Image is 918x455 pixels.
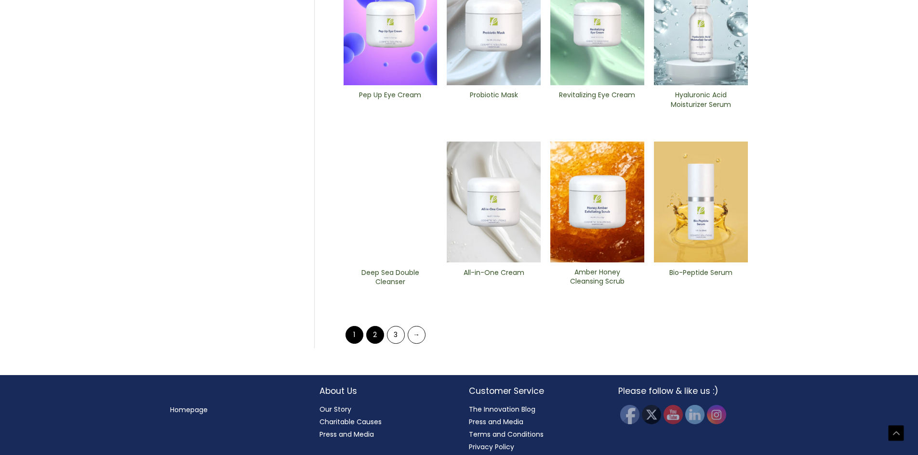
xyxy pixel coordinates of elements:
nav: About Us [319,403,450,441]
h2: About Us [319,385,450,397]
a: Probiotic Mask [455,91,532,112]
a: Bio-Peptide ​Serum [662,268,740,290]
img: All In One Cream [447,142,541,263]
a: Our Story [319,404,351,414]
h2: Deep Sea Double Cleanser [351,268,429,286]
a: Terms and Conditions [469,429,544,439]
a: The Innovation Blog [469,404,535,414]
h2: Customer Service [469,385,599,397]
a: Amber Honey Cleansing Scrub [559,268,636,289]
h2: Probiotic Mask [455,91,532,109]
a: Pep Up Eye Cream [351,91,429,112]
a: Page 2 [366,326,384,344]
img: Twitter [642,405,661,424]
img: Deep Sea Double Cleanser [344,142,438,263]
h2: Amber Honey Cleansing Scrub [559,268,636,286]
h2: Revitalizing ​Eye Cream [559,91,636,109]
a: Homepage [170,405,208,415]
nav: Customer Service [469,403,599,453]
h2: Bio-Peptide ​Serum [662,268,740,286]
a: Press and Media [469,417,523,427]
img: Facebook [620,405,639,424]
a: Hyaluronic Acid Moisturizer Serum [662,91,740,112]
nav: Product Pagination [344,325,748,348]
nav: Menu [170,403,300,416]
a: Revitalizing ​Eye Cream [559,91,636,112]
a: Privacy Policy [469,442,514,452]
a: Charitable Causes [319,417,382,427]
img: Amber Honey Cleansing Scrub [550,142,644,262]
h2: Please follow & like us :) [618,385,748,397]
a: All-in-One ​Cream [455,268,532,290]
a: Press and Media [319,429,374,439]
a: → [408,326,426,344]
h2: All-in-One ​Cream [455,268,532,286]
h2: Hyaluronic Acid Moisturizer Serum [662,91,740,109]
img: Bio-Peptide ​Serum [654,142,748,263]
span: Page 1 [346,326,363,344]
h2: Pep Up Eye Cream [351,91,429,109]
a: Page 3 [387,326,405,344]
a: Deep Sea Double Cleanser [351,268,429,290]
